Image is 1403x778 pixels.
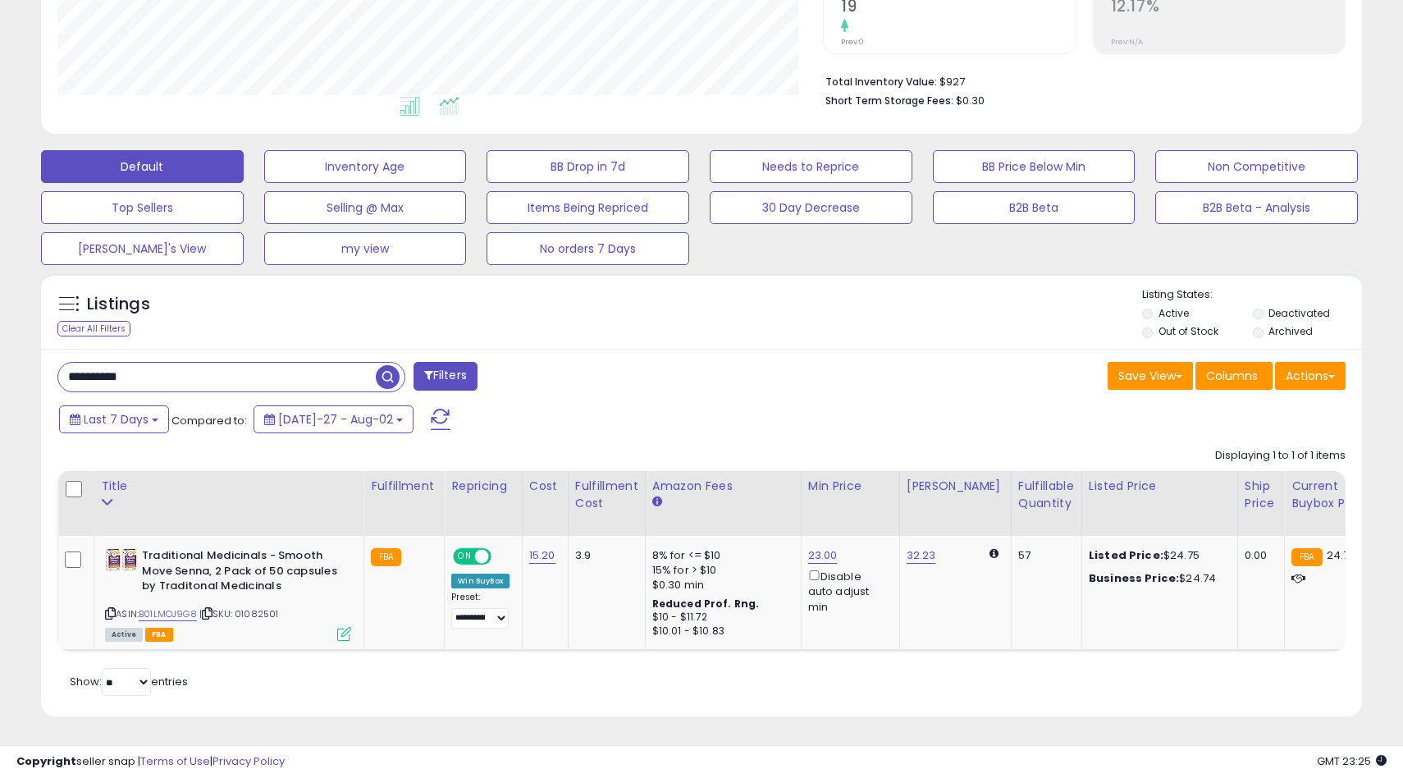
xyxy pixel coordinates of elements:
div: [PERSON_NAME] [907,478,1004,495]
strong: Copyright [16,753,76,769]
span: FBA [145,628,173,642]
button: Last 7 Days [59,405,169,433]
div: $24.75 [1089,548,1225,563]
div: 3.9 [575,548,633,563]
button: Columns [1195,362,1273,390]
b: Listed Price: [1089,547,1163,563]
div: seller snap | | [16,754,285,770]
button: B2B Beta - Analysis [1155,191,1358,224]
span: Last 7 Days [84,411,149,428]
div: Fulfillment [371,478,437,495]
a: 15.20 [529,547,555,564]
div: Fulfillment Cost [575,478,638,512]
small: Prev: 0 [841,37,864,47]
span: $0.30 [956,93,985,108]
label: Out of Stock [1159,324,1218,338]
button: Filters [414,362,478,391]
div: Clear All Filters [57,321,130,336]
div: Amazon Fees [652,478,794,495]
b: Traditional Medicinals - Smooth Move Senna, 2 Pack of 50 capsules by Traditonal Medicinals [142,548,341,598]
button: BB Price Below Min [933,150,1136,183]
button: Non Competitive [1155,150,1358,183]
div: 0.00 [1245,548,1272,563]
div: Win BuyBox [451,574,510,588]
span: Columns [1206,368,1258,384]
label: Active [1159,306,1189,320]
p: Listing States: [1142,287,1361,303]
span: 2025-08-11 23:25 GMT [1317,753,1387,769]
div: Fulfillable Quantity [1018,478,1075,512]
div: 57 [1018,548,1069,563]
div: Preset: [451,592,510,629]
b: Total Inventory Value: [825,75,937,89]
small: FBA [371,548,401,566]
button: Selling @ Max [264,191,467,224]
a: B01LMOJ9G8 [139,607,197,621]
div: 8% for <= $10 [652,548,788,563]
b: Short Term Storage Fees: [825,94,953,108]
span: ON [455,550,475,564]
button: Needs to Reprice [710,150,912,183]
div: Disable auto adjust min [808,567,887,615]
h5: Listings [87,293,150,316]
div: Repricing [451,478,515,495]
button: [DATE]-27 - Aug-02 [254,405,414,433]
span: Show: entries [70,674,188,689]
button: Actions [1275,362,1346,390]
a: Privacy Policy [213,753,285,769]
div: $10.01 - $10.83 [652,625,788,638]
div: $10 - $11.72 [652,611,788,625]
small: Amazon Fees. [652,495,662,510]
span: 24.75 [1327,547,1356,563]
div: 15% for > $10 [652,563,788,578]
button: Default [41,150,244,183]
li: $927 [825,71,1333,90]
small: FBA [1291,548,1322,566]
div: ASIN: [105,548,351,639]
button: Inventory Age [264,150,467,183]
div: Title [101,478,357,495]
button: Top Sellers [41,191,244,224]
div: Ship Price [1245,478,1277,512]
span: OFF [489,550,515,564]
span: Compared to: [171,413,247,428]
div: Listed Price [1089,478,1231,495]
button: [PERSON_NAME]'s View [41,232,244,265]
div: Current Buybox Price [1291,478,1376,512]
b: Reduced Prof. Rng. [652,597,760,611]
span: [DATE]-27 - Aug-02 [278,411,393,428]
button: No orders 7 Days [487,232,689,265]
a: Terms of Use [140,753,210,769]
div: Min Price [808,478,893,495]
button: B2B Beta [933,191,1136,224]
a: 32.23 [907,547,936,564]
button: 30 Day Decrease [710,191,912,224]
b: Business Price: [1089,570,1179,586]
span: | SKU: 01082501 [199,607,279,620]
div: $24.74 [1089,571,1225,586]
button: Save View [1108,362,1193,390]
div: Displaying 1 to 1 of 1 items [1215,448,1346,464]
label: Deactivated [1268,306,1330,320]
button: Items Being Repriced [487,191,689,224]
div: $0.30 min [652,578,788,593]
button: my view [264,232,467,265]
div: Cost [529,478,561,495]
button: BB Drop in 7d [487,150,689,183]
img: 51P6+Cj7osL._SL40_.jpg [105,548,138,573]
a: 23.00 [808,547,838,564]
span: All listings currently available for purchase on Amazon [105,628,143,642]
small: Prev: N/A [1111,37,1143,47]
label: Archived [1268,324,1313,338]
